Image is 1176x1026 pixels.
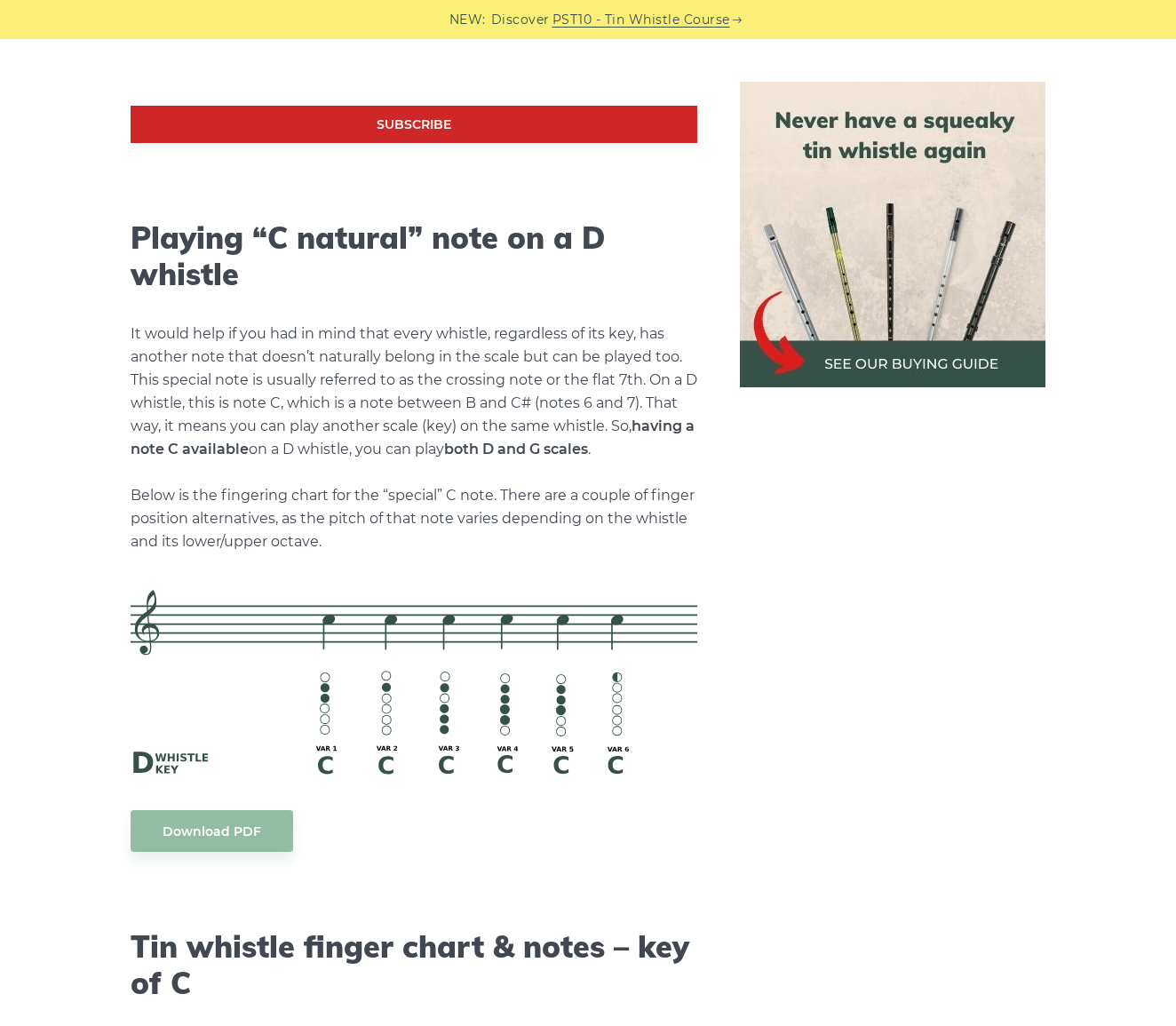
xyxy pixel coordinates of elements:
h2: Tin whistle finger chart & notes – key of C [131,929,697,1002]
a: PST10 - Tin Whistle Course [552,10,730,30]
strong: both D and G scales [444,441,588,457]
p: It would help if you had in mind that every whistle, regardless of its key, has another note that... [131,322,697,553]
span: Discover [491,10,550,30]
a: Download PDF [131,810,293,852]
img: tin whistle buying guide [740,82,1045,387]
h2: Playing “C natural” note on a D whistle [131,220,697,293]
span: NEW: [449,10,486,30]
a: Subscribe [131,106,697,144]
img: C natural fingering on D whistle [131,590,697,775]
